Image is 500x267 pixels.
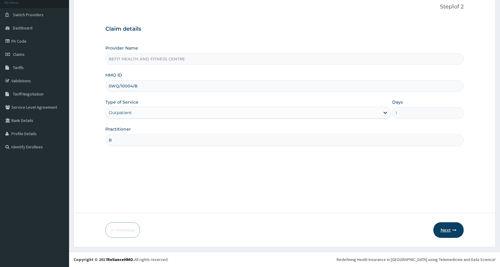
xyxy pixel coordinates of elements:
span: Claims [13,52,25,57]
input: Enter HMO ID [105,80,464,92]
footer: All rights reserved. [69,252,500,267]
label: Type of Service [105,99,138,105]
a: RelianceHMO [107,257,133,262]
strong: Copyright © 2017 . [74,257,134,262]
h3: Claim details [105,26,464,32]
button: Next [433,222,464,238]
label: Practitioner [105,126,131,132]
label: HMO ID [105,72,122,78]
p: Step 1 of 2 [105,4,464,10]
span: Tariffs [13,65,24,70]
span: Tariff Negotiation [13,91,44,97]
label: Days [392,99,403,105]
button: Previous [105,222,140,238]
input: Enter Name [105,134,464,146]
label: Provider Name [105,45,138,51]
span: Switch Providers [13,12,44,17]
span: Dashboard [13,25,32,31]
div: Redefining Heath Insurance in [GEOGRAPHIC_DATA] using Telemedicine and Data Science! [337,256,495,262]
